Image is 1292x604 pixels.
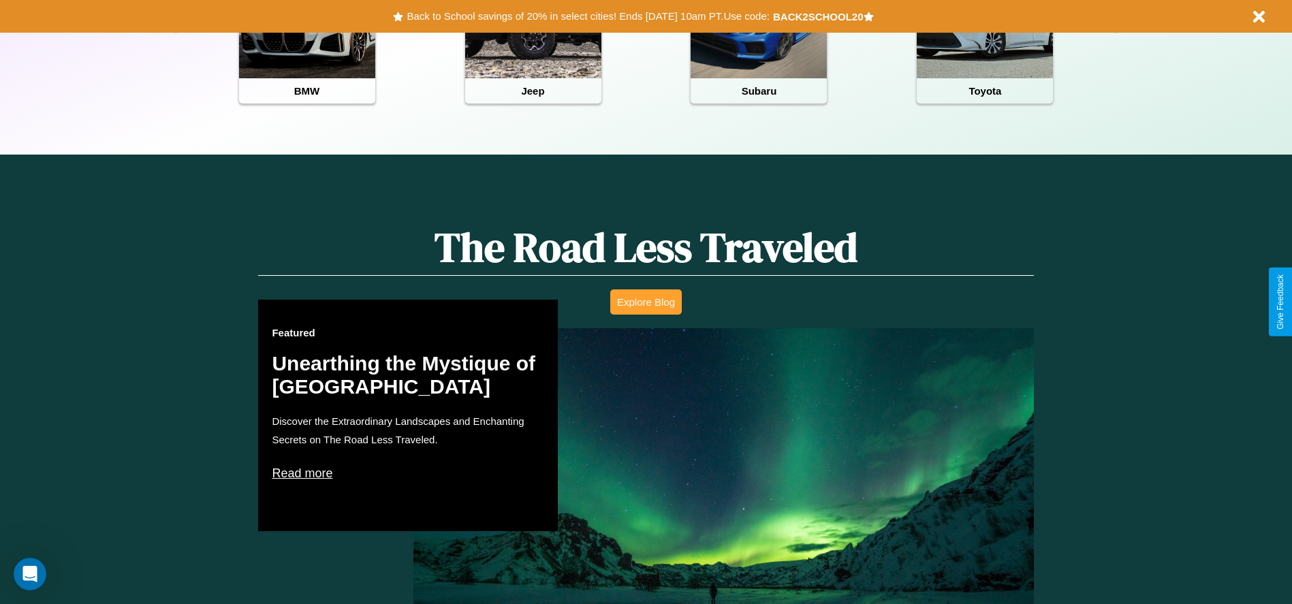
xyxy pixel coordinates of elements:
h4: Jeep [465,78,601,104]
h4: BMW [239,78,375,104]
p: Read more [272,462,544,484]
p: Discover the Extraordinary Landscapes and Enchanting Secrets on The Road Less Traveled. [272,412,544,449]
button: Back to School savings of 20% in select cities! Ends [DATE] 10am PT.Use code: [403,7,772,26]
button: Explore Blog [610,289,682,315]
h3: Featured [272,327,544,338]
h4: Subaru [691,78,827,104]
h1: The Road Less Traveled [258,219,1033,276]
div: Give Feedback [1276,274,1285,330]
b: BACK2SCHOOL20 [773,11,864,22]
iframe: Intercom live chat [14,558,46,590]
h4: Toyota [917,78,1053,104]
h2: Unearthing the Mystique of [GEOGRAPHIC_DATA] [272,352,544,398]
